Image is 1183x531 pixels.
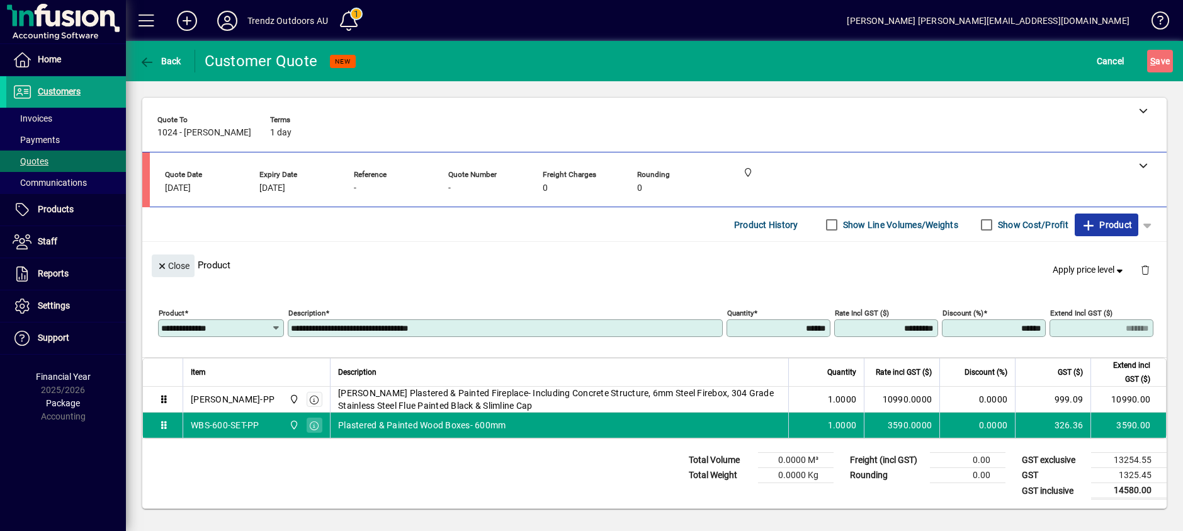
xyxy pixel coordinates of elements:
[930,468,1005,483] td: 0.00
[13,113,52,123] span: Invoices
[38,204,74,214] span: Products
[157,256,190,277] span: Close
[38,86,81,96] span: Customers
[167,9,207,32] button: Add
[1058,365,1083,379] span: GST ($)
[335,57,351,66] span: NEW
[38,54,61,64] span: Home
[1090,387,1166,413] td: 10990.00
[844,468,930,483] td: Rounding
[354,183,356,193] span: -
[872,393,932,406] div: 10990.0000
[1091,468,1167,483] td: 1325.45
[136,50,184,72] button: Back
[1015,413,1090,438] td: 326.36
[939,413,1015,438] td: 0.0000
[191,365,206,379] span: Item
[758,453,834,468] td: 0.0000 M³
[1097,51,1124,71] span: Cancel
[835,309,889,317] mat-label: Rate incl GST ($)
[1091,483,1167,499] td: 14580.00
[13,135,60,145] span: Payments
[165,183,191,193] span: [DATE]
[844,453,930,468] td: Freight (incl GST)
[6,290,126,322] a: Settings
[942,309,983,317] mat-label: Discount (%)
[965,365,1007,379] span: Discount (%)
[1016,453,1091,468] td: GST exclusive
[1150,56,1155,66] span: S
[149,260,198,271] app-page-header-button: Close
[448,183,451,193] span: -
[13,156,48,166] span: Quotes
[876,365,932,379] span: Rate incl GST ($)
[288,309,325,317] mat-label: Description
[1048,259,1131,282] button: Apply price level
[270,128,292,138] span: 1 day
[247,11,328,31] div: Trendz Outdoors AU
[1075,214,1138,236] button: Product
[38,268,69,278] span: Reports
[6,44,126,76] a: Home
[828,419,857,431] span: 1.0000
[1016,468,1091,483] td: GST
[338,365,376,379] span: Description
[1015,387,1090,413] td: 999.09
[46,398,80,408] span: Package
[157,128,251,138] span: 1024 - [PERSON_NAME]
[682,453,758,468] td: Total Volume
[682,468,758,483] td: Total Weight
[6,129,126,151] a: Payments
[207,9,247,32] button: Profile
[1130,264,1160,275] app-page-header-button: Delete
[259,183,285,193] span: [DATE]
[1081,215,1132,235] span: Product
[1147,50,1173,72] button: Save
[1142,3,1167,43] a: Knowledge Base
[6,323,126,354] a: Support
[338,419,506,431] span: Plastered & Painted Wood Boxes- 600mm
[1150,51,1170,71] span: ave
[1130,254,1160,285] button: Delete
[338,387,781,412] span: [PERSON_NAME] Plastered & Painted Fireplace- Including Concrete Structure, 6mm Steel Firebox, 304...
[6,172,126,193] a: Communications
[6,226,126,258] a: Staff
[13,178,87,188] span: Communications
[827,365,856,379] span: Quantity
[1050,309,1112,317] mat-label: Extend incl GST ($)
[841,219,958,231] label: Show Line Volumes/Weights
[1016,483,1091,499] td: GST inclusive
[152,254,195,277] button: Close
[126,50,195,72] app-page-header-button: Back
[930,453,1005,468] td: 0.00
[995,219,1068,231] label: Show Cost/Profit
[1053,263,1126,277] span: Apply price level
[729,214,803,236] button: Product History
[36,372,91,382] span: Financial Year
[1094,50,1128,72] button: Cancel
[139,56,181,66] span: Back
[38,333,69,343] span: Support
[38,236,57,246] span: Staff
[734,215,798,235] span: Product History
[847,11,1129,31] div: [PERSON_NAME] [PERSON_NAME][EMAIL_ADDRESS][DOMAIN_NAME]
[1099,358,1150,386] span: Extend incl GST ($)
[1091,453,1167,468] td: 13254.55
[142,242,1167,288] div: Product
[38,300,70,311] span: Settings
[6,258,126,290] a: Reports
[205,51,318,71] div: Customer Quote
[637,183,642,193] span: 0
[758,468,834,483] td: 0.0000 Kg
[939,387,1015,413] td: 0.0000
[872,419,932,431] div: 3590.0000
[543,183,548,193] span: 0
[159,309,184,317] mat-label: Product
[6,108,126,129] a: Invoices
[6,151,126,172] a: Quotes
[828,393,857,406] span: 1.0000
[727,309,754,317] mat-label: Quantity
[1090,413,1166,438] td: 3590.00
[191,419,259,431] div: WBS-600-SET-PP
[191,393,275,406] div: [PERSON_NAME]-PP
